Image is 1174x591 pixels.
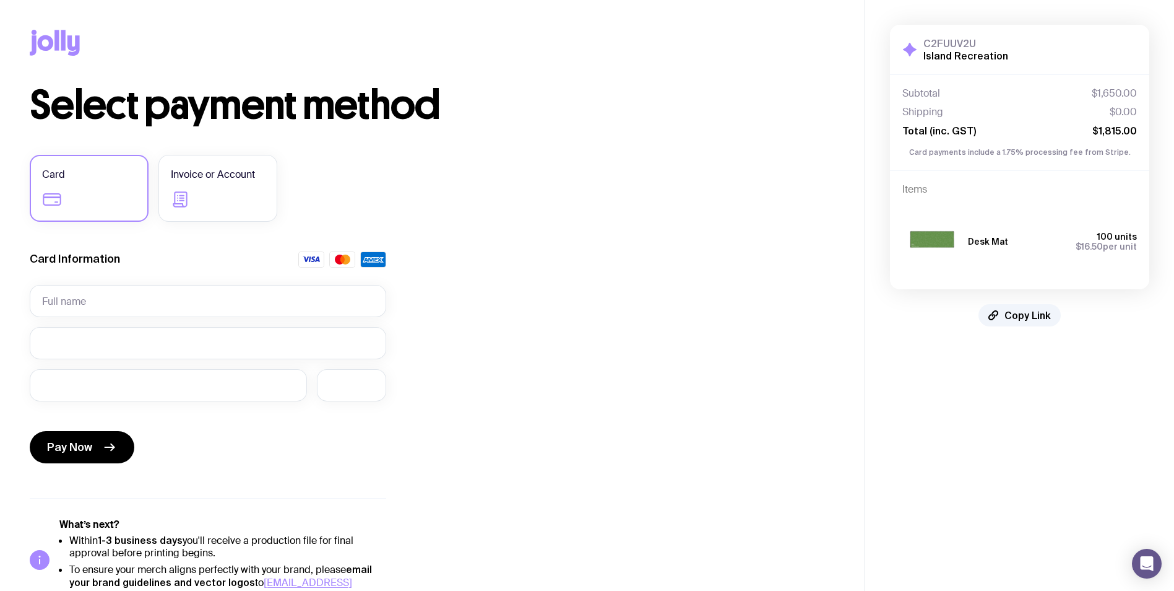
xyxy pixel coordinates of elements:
[329,379,374,391] iframe: Secure CVC input frame
[968,237,1008,247] h3: Desk Mat
[30,252,120,266] label: Card Information
[902,183,1137,196] h4: Items
[923,37,1008,50] h3: C2FUUV2U
[923,50,1008,62] h2: Island Recreation
[978,304,1061,326] button: Copy Link
[1076,242,1103,252] span: $16.50
[47,440,92,455] span: Pay Now
[98,535,183,546] strong: 1-3 business days
[1004,309,1051,322] span: Copy Link
[1076,242,1137,252] span: per unit
[59,519,386,531] h5: What’s next?
[30,85,835,125] h1: Select payment method
[42,337,374,349] iframe: Secure card number input frame
[902,87,940,100] span: Subtotal
[69,534,386,559] li: Within you'll receive a production file for final approval before printing begins.
[1092,87,1137,100] span: $1,650.00
[902,147,1137,158] p: Card payments include a 1.75% processing fee from Stripe.
[902,106,943,118] span: Shipping
[1132,549,1162,579] div: Open Intercom Messenger
[1110,106,1137,118] span: $0.00
[42,379,295,391] iframe: Secure expiration date input frame
[1092,125,1137,137] span: $1,815.00
[902,125,976,137] span: Total (inc. GST)
[30,285,386,317] input: Full name
[171,167,255,182] span: Invoice or Account
[69,564,372,588] strong: email your brand guidelines and vector logos
[42,167,65,182] span: Card
[1097,232,1137,242] span: 100 units
[30,431,134,463] button: Pay Now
